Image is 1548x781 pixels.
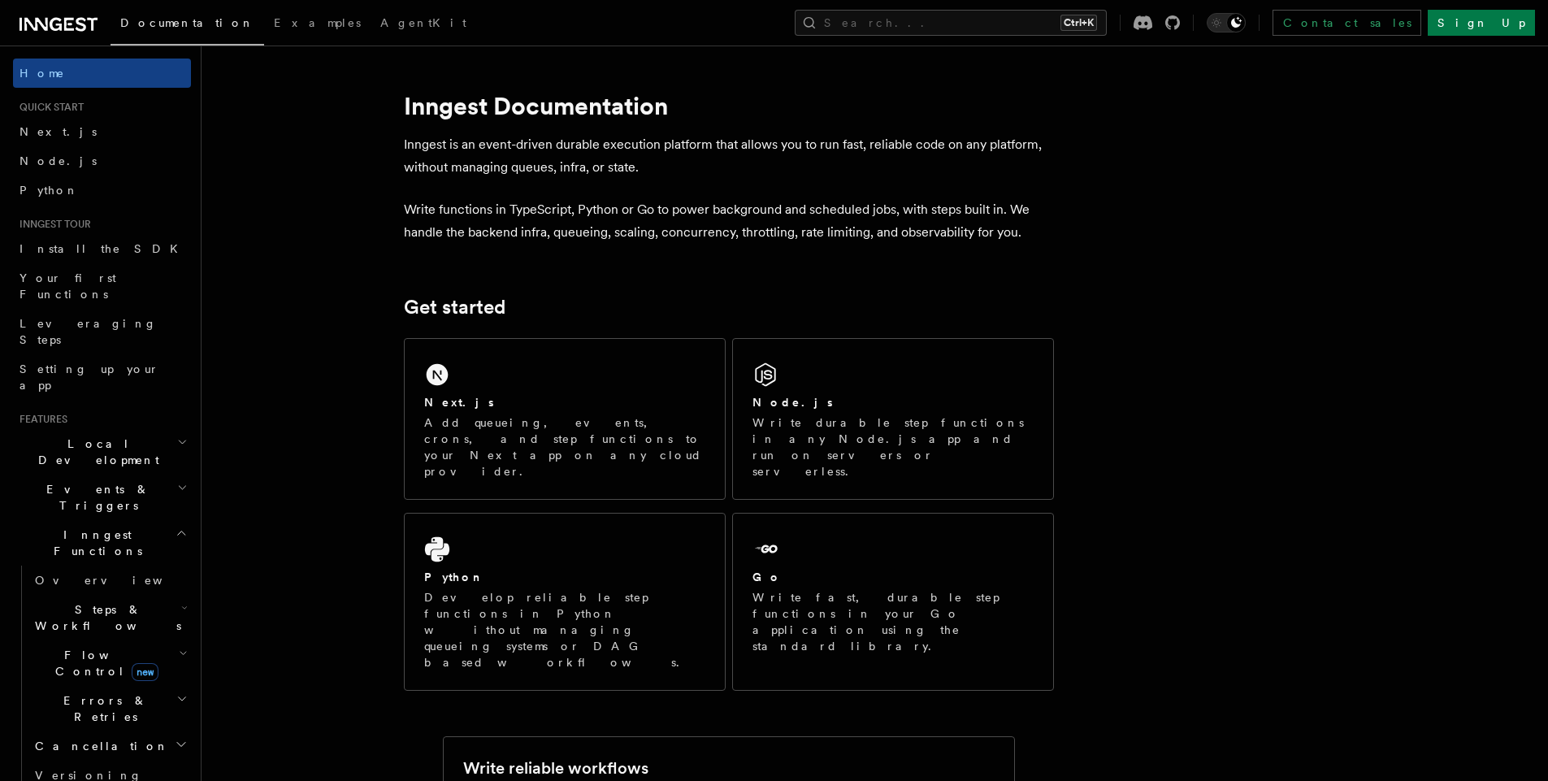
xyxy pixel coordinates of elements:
span: Next.js [20,125,97,138]
a: Node.js [13,146,191,176]
span: Python [20,184,79,197]
span: Node.js [20,154,97,167]
a: Home [13,59,191,88]
a: Your first Functions [13,263,191,309]
span: Local Development [13,436,177,468]
kbd: Ctrl+K [1060,15,1097,31]
button: Toggle dark mode [1207,13,1246,33]
span: Flow Control [28,647,179,679]
span: Features [13,413,67,426]
span: Install the SDK [20,242,188,255]
span: Events & Triggers [13,481,177,514]
h2: Python [424,569,484,585]
p: Develop reliable step functions in Python without managing queueing systems or DAG based workflows. [424,589,705,670]
button: Cancellation [28,731,191,761]
button: Events & Triggers [13,475,191,520]
span: Overview [35,574,202,587]
h2: Node.js [752,394,833,410]
button: Local Development [13,429,191,475]
p: Write functions in TypeScript, Python or Go to power background and scheduled jobs, with steps bu... [404,198,1054,244]
span: AgentKit [380,16,466,29]
a: Contact sales [1273,10,1421,36]
a: GoWrite fast, durable step functions in your Go application using the standard library. [732,513,1054,691]
span: Quick start [13,101,84,114]
span: new [132,663,158,681]
span: Steps & Workflows [28,601,181,634]
span: Errors & Retries [28,692,176,725]
span: Examples [274,16,361,29]
p: Add queueing, events, crons, and step functions to your Next app on any cloud provider. [424,414,705,479]
button: Errors & Retries [28,686,191,731]
button: Flow Controlnew [28,640,191,686]
span: Inngest Functions [13,527,176,559]
h2: Next.js [424,394,494,410]
a: Get started [404,296,505,319]
button: Inngest Functions [13,520,191,566]
h2: Write reliable workflows [463,757,648,779]
a: Setting up your app [13,354,191,400]
span: Your first Functions [20,271,116,301]
p: Write durable step functions in any Node.js app and run on servers or serverless. [752,414,1034,479]
a: Examples [264,5,371,44]
p: Write fast, durable step functions in your Go application using the standard library. [752,589,1034,654]
a: Documentation [111,5,264,46]
a: Overview [28,566,191,595]
a: Sign Up [1428,10,1535,36]
h2: Go [752,569,782,585]
a: Install the SDK [13,234,191,263]
h1: Inngest Documentation [404,91,1054,120]
span: Documentation [120,16,254,29]
a: Leveraging Steps [13,309,191,354]
button: Search...Ctrl+K [795,10,1107,36]
p: Inngest is an event-driven durable execution platform that allows you to run fast, reliable code ... [404,133,1054,179]
span: Setting up your app [20,362,159,392]
span: Home [20,65,65,81]
span: Cancellation [28,738,169,754]
a: AgentKit [371,5,476,44]
a: Next.jsAdd queueing, events, crons, and step functions to your Next app on any cloud provider. [404,338,726,500]
a: PythonDevelop reliable step functions in Python without managing queueing systems or DAG based wo... [404,513,726,691]
button: Steps & Workflows [28,595,191,640]
a: Node.jsWrite durable step functions in any Node.js app and run on servers or serverless. [732,338,1054,500]
span: Leveraging Steps [20,317,157,346]
span: Inngest tour [13,218,91,231]
a: Python [13,176,191,205]
a: Next.js [13,117,191,146]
